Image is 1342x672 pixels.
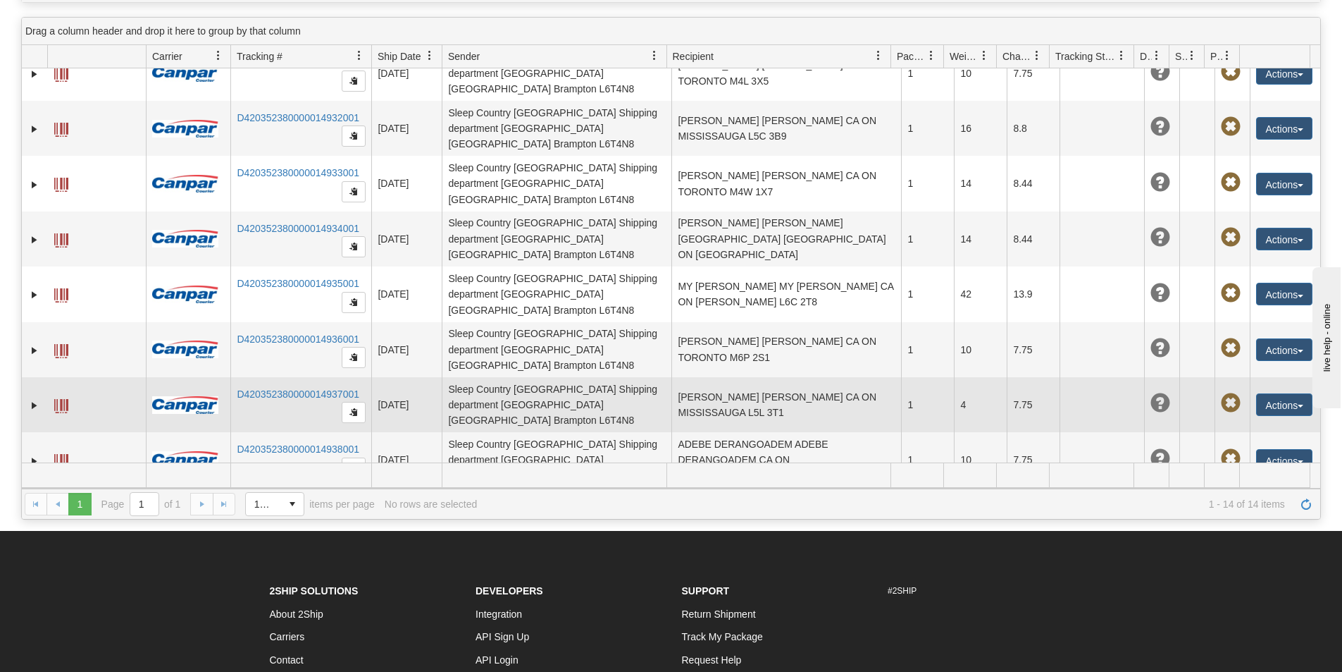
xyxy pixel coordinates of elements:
img: 14 - Canpar [152,286,218,303]
span: Shipment Issues [1175,49,1187,63]
td: 1 [901,267,954,322]
a: Label [54,171,68,194]
div: No rows are selected [385,499,478,510]
a: Delivery Status filter column settings [1145,44,1169,68]
td: Sleep Country [GEOGRAPHIC_DATA] Shipping department [GEOGRAPHIC_DATA] [GEOGRAPHIC_DATA] Brampton ... [442,101,671,156]
span: Tracking # [237,49,282,63]
a: D420352380000014931001 [237,57,359,68]
strong: 2Ship Solutions [270,585,359,597]
a: Sender filter column settings [642,44,666,68]
span: Page of 1 [101,492,181,516]
td: 7.75 [1007,46,1060,101]
button: Actions [1256,393,1312,416]
a: Expand [27,122,42,136]
td: 10 [954,432,1007,487]
button: Actions [1256,338,1312,361]
a: D420352380000014932001 [237,112,359,123]
a: Expand [27,233,42,247]
td: [DATE] [371,101,442,156]
td: Sleep Country [GEOGRAPHIC_DATA] Shipping department [GEOGRAPHIC_DATA] [GEOGRAPHIC_DATA] Brampton ... [442,432,671,487]
span: items per page [245,492,375,516]
a: Tracking # filter column settings [347,44,371,68]
a: Return Shipment [682,609,756,620]
a: Label [54,393,68,415]
td: [DATE] [371,267,442,322]
a: D420352380000014933001 [237,167,359,178]
td: 7.75 [1007,322,1060,377]
a: Expand [27,343,42,358]
a: Expand [27,178,42,192]
td: MY [PERSON_NAME] MY [PERSON_NAME] CA ON [PERSON_NAME] L6C 2T8 [671,267,901,322]
a: About 2Ship [270,609,323,620]
button: Copy to clipboard [342,71,366,92]
button: Copy to clipboard [342,402,366,423]
a: D420352380000014936001 [237,334,359,345]
a: Track My Package [682,631,763,642]
button: Actions [1256,173,1312,195]
iframe: chat widget [1310,264,1341,408]
td: 13.9 [1007,267,1060,322]
a: Carrier filter column settings [206,44,230,68]
button: Copy to clipboard [342,181,366,202]
td: 1 [901,432,954,487]
span: Delivery Status [1140,49,1152,63]
a: Label [54,448,68,470]
a: API Login [476,654,518,666]
td: 1 [901,101,954,156]
img: 14 - Canpar [152,396,218,414]
a: Ship Date filter column settings [418,44,442,68]
a: Shipment Issues filter column settings [1180,44,1204,68]
button: Actions [1256,228,1312,250]
a: Recipient filter column settings [866,44,890,68]
td: 8.44 [1007,156,1060,211]
td: ADEBE DERANGOADEM ADEBE DERANGOADEM CA ON [GEOGRAPHIC_DATA] M3J 1L3 [671,432,901,487]
a: D420352380000014937001 [237,389,359,400]
td: 14 [954,212,1007,267]
button: Copy to clipboard [342,236,366,257]
span: Pickup Not Assigned [1221,228,1241,248]
td: 14 [954,156,1007,211]
span: Ship Date [378,49,421,63]
button: Copy to clipboard [342,292,366,313]
span: Tracking Status [1055,49,1117,63]
a: Label [54,116,68,139]
strong: Support [682,585,730,597]
td: 8.8 [1007,101,1060,156]
span: Unknown [1150,117,1170,137]
span: Unknown [1150,283,1170,303]
td: 10 [954,46,1007,101]
strong: Developers [476,585,543,597]
span: Unknown [1150,228,1170,248]
span: Unknown [1150,338,1170,358]
img: 14 - Canpar [152,120,218,138]
td: Sleep Country [GEOGRAPHIC_DATA] Shipping department [GEOGRAPHIC_DATA] [GEOGRAPHIC_DATA] Brampton ... [442,322,671,377]
img: 14 - Canpar [152,230,218,248]
a: D420352380000014938001 [237,444,359,455]
a: Expand [27,454,42,468]
span: Pickup Not Assigned [1221,117,1241,137]
img: 14 - Canpar [152,451,218,469]
td: [DATE] [371,432,442,487]
td: 10 [954,322,1007,377]
span: 1000 [254,497,273,511]
td: [PERSON_NAME] [PERSON_NAME] CA ON TORONTO M6P 2S1 [671,322,901,377]
img: 14 - Canpar [152,341,218,358]
td: 16 [954,101,1007,156]
span: Page sizes drop down [245,492,304,516]
td: [PERSON_NAME] [PERSON_NAME] CA ON MISSISSAUGA L5C 3B9 [671,101,901,156]
td: 8.44 [1007,212,1060,267]
span: Charge [1002,49,1032,63]
img: 14 - Canpar [152,175,218,193]
td: 1 [901,212,954,267]
a: Label [54,282,68,305]
td: Sleep Country [GEOGRAPHIC_DATA] Shipping department [GEOGRAPHIC_DATA] [GEOGRAPHIC_DATA] Brampton ... [442,377,671,432]
span: Pickup Not Assigned [1221,173,1241,193]
td: 1 [901,46,954,101]
a: Expand [27,67,42,81]
a: Label [54,61,68,84]
span: Carrier [152,49,182,63]
td: [DATE] [371,377,442,432]
button: Copy to clipboard [342,126,366,147]
a: Refresh [1295,493,1317,515]
td: Sleep Country [GEOGRAPHIC_DATA] Shipping department [GEOGRAPHIC_DATA] [GEOGRAPHIC_DATA] Brampton ... [442,267,671,322]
